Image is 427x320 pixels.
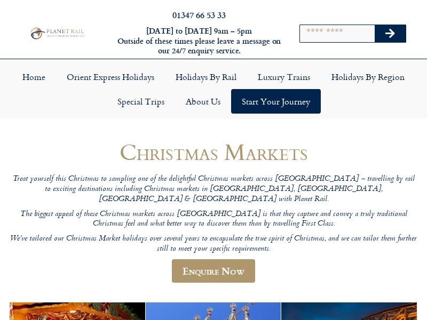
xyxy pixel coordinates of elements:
a: Home [12,65,56,89]
a: Special Trips [107,89,175,114]
a: Holidays by Region [321,65,415,89]
a: About Us [175,89,231,114]
img: Planet Rail Train Holidays Logo [28,26,85,40]
a: 01347 66 53 33 [172,9,226,21]
h1: Christmas Markets [10,139,417,164]
p: Treat yourself this Christmas to sampling one of the delightful Christmas markets across [GEOGRAP... [10,174,417,204]
p: The biggest appeal of these Christmas markets across [GEOGRAPHIC_DATA] is that they capture and c... [10,210,417,229]
a: Enquire Now [172,259,255,283]
nav: Menu [5,65,422,114]
h6: [DATE] to [DATE] 9am – 5pm Outside of these times please leave a message on our 24/7 enquiry serv... [116,26,282,56]
p: We’ve tailored our Christmas Market holidays over several years to encapsulate the true spirit of... [10,234,417,254]
a: Start your Journey [231,89,321,114]
button: Search [375,25,406,42]
a: Holidays by Rail [165,65,247,89]
a: Orient Express Holidays [56,65,165,89]
a: Luxury Trains [247,65,321,89]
